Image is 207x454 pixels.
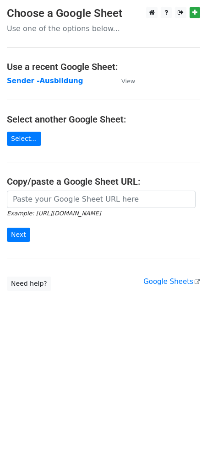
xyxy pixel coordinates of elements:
small: Example: [URL][DOMAIN_NAME] [7,210,101,217]
a: Sender -Ausbildung [7,77,83,85]
h3: Choose a Google Sheet [7,7,200,20]
a: Select... [7,132,41,146]
input: Paste your Google Sheet URL here [7,191,196,208]
small: View [121,78,135,85]
h4: Select another Google Sheet: [7,114,200,125]
p: Use one of the options below... [7,24,200,33]
input: Next [7,228,30,242]
h4: Copy/paste a Google Sheet URL: [7,176,200,187]
a: View [112,77,135,85]
a: Google Sheets [143,278,200,286]
a: Need help? [7,277,51,291]
h4: Use a recent Google Sheet: [7,61,200,72]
